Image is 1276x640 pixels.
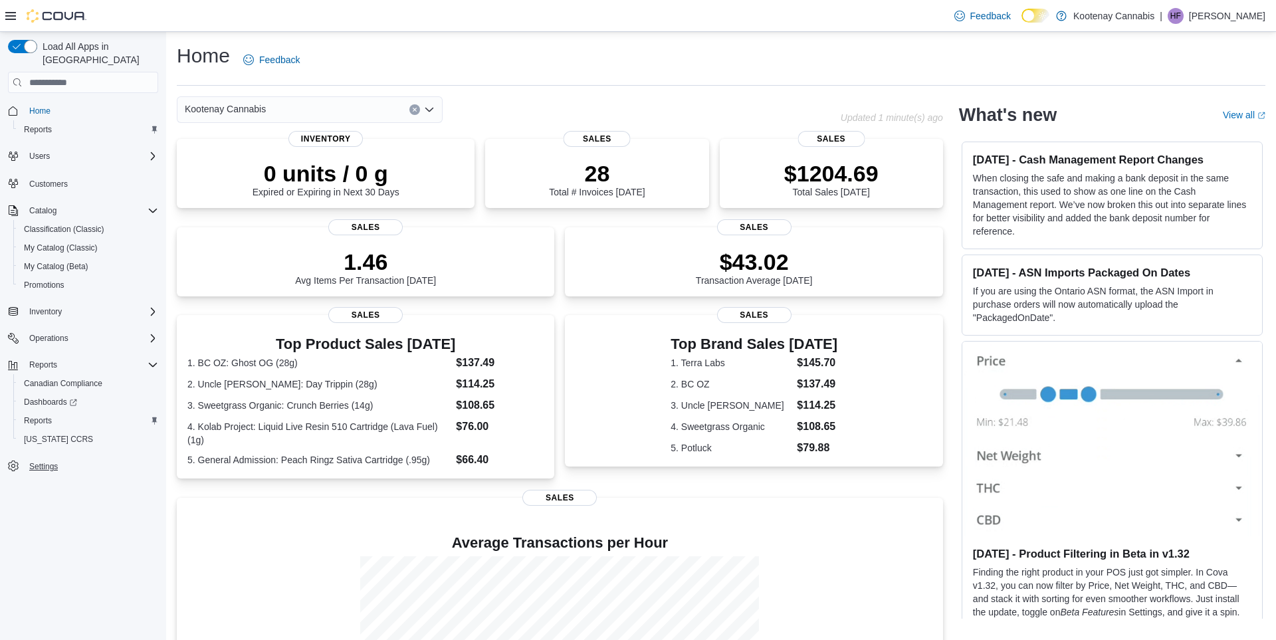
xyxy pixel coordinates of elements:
[3,101,163,120] button: Home
[13,276,163,294] button: Promotions
[1189,8,1265,24] p: [PERSON_NAME]
[19,277,158,293] span: Promotions
[177,43,230,69] h1: Home
[973,171,1251,238] p: When closing the safe and making a bank deposit in the same transaction, this used to show as one...
[29,205,56,216] span: Catalog
[671,420,792,433] dt: 4. Sweetgrass Organic
[13,430,163,449] button: [US_STATE] CCRS
[3,147,163,165] button: Users
[24,458,158,475] span: Settings
[549,160,645,187] p: 28
[24,357,158,373] span: Reports
[187,377,451,391] dt: 2. Uncle [PERSON_NAME]: Day Trippin (28g)
[24,102,158,119] span: Home
[29,333,68,344] span: Operations
[24,378,102,389] span: Canadian Compliance
[19,122,57,138] a: Reports
[19,431,158,447] span: Washington CCRS
[187,453,451,467] dt: 5. General Admission: Peach Ringz Sativa Cartridge (.95g)
[1168,8,1184,24] div: Heather Fancy
[19,394,82,410] a: Dashboards
[29,306,62,317] span: Inventory
[564,131,631,147] span: Sales
[24,261,88,272] span: My Catalog (Beta)
[1257,112,1265,120] svg: External link
[1060,607,1118,617] em: Beta Features
[19,259,158,274] span: My Catalog (Beta)
[187,535,932,551] h4: Average Transactions per Hour
[8,96,158,510] nav: Complex example
[19,394,158,410] span: Dashboards
[19,375,108,391] a: Canadian Compliance
[24,103,56,119] a: Home
[24,397,77,407] span: Dashboards
[253,160,399,197] div: Expired or Expiring in Next 30 Days
[19,240,103,256] a: My Catalog (Classic)
[295,249,436,286] div: Avg Items Per Transaction [DATE]
[29,360,57,370] span: Reports
[187,420,451,447] dt: 4. Kolab Project: Liquid Live Resin 510 Cartridge (Lava Fuel) (1g)
[717,219,792,235] span: Sales
[456,355,544,371] dd: $137.49
[959,104,1057,126] h2: What's new
[671,399,792,412] dt: 3. Uncle [PERSON_NAME]
[24,175,158,191] span: Customers
[13,393,163,411] a: Dashboards
[19,240,158,256] span: My Catalog (Classic)
[3,173,163,193] button: Customers
[970,9,1011,23] span: Feedback
[549,160,645,197] div: Total # Invoices [DATE]
[456,397,544,413] dd: $108.65
[29,179,68,189] span: Customers
[797,376,837,392] dd: $137.49
[24,148,158,164] span: Users
[29,461,58,472] span: Settings
[24,415,52,426] span: Reports
[187,356,451,370] dt: 1. BC OZ: Ghost OG (28g)
[259,53,300,66] span: Feedback
[456,452,544,468] dd: $66.40
[24,280,64,290] span: Promotions
[19,277,70,293] a: Promotions
[29,151,50,161] span: Users
[37,40,158,66] span: Load All Apps in [GEOGRAPHIC_DATA]
[328,307,403,323] span: Sales
[456,376,544,392] dd: $114.25
[24,330,158,346] span: Operations
[24,459,63,475] a: Settings
[19,221,158,237] span: Classification (Classic)
[3,329,163,348] button: Operations
[784,160,879,187] p: $1204.69
[1170,8,1181,24] span: HF
[3,201,163,220] button: Catalog
[29,106,51,116] span: Home
[949,3,1016,29] a: Feedback
[13,220,163,239] button: Classification (Classic)
[295,249,436,275] p: 1.46
[24,124,52,135] span: Reports
[424,104,435,115] button: Open list of options
[24,304,158,320] span: Inventory
[797,440,837,456] dd: $79.88
[24,148,55,164] button: Users
[24,434,93,445] span: [US_STATE] CCRS
[19,221,110,237] a: Classification (Classic)
[24,203,158,219] span: Catalog
[187,399,451,412] dt: 3. Sweetgrass Organic: Crunch Berries (14g)
[288,131,363,147] span: Inventory
[13,374,163,393] button: Canadian Compliance
[1021,9,1049,23] input: Dark Mode
[797,131,865,147] span: Sales
[187,336,544,352] h3: Top Product Sales [DATE]
[253,160,399,187] p: 0 units / 0 g
[24,330,74,346] button: Operations
[696,249,813,286] div: Transaction Average [DATE]
[696,249,813,275] p: $43.02
[1073,8,1154,24] p: Kootenay Cannabis
[3,302,163,321] button: Inventory
[522,490,597,506] span: Sales
[13,411,163,430] button: Reports
[19,431,98,447] a: [US_STATE] CCRS
[19,413,158,429] span: Reports
[409,104,420,115] button: Clear input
